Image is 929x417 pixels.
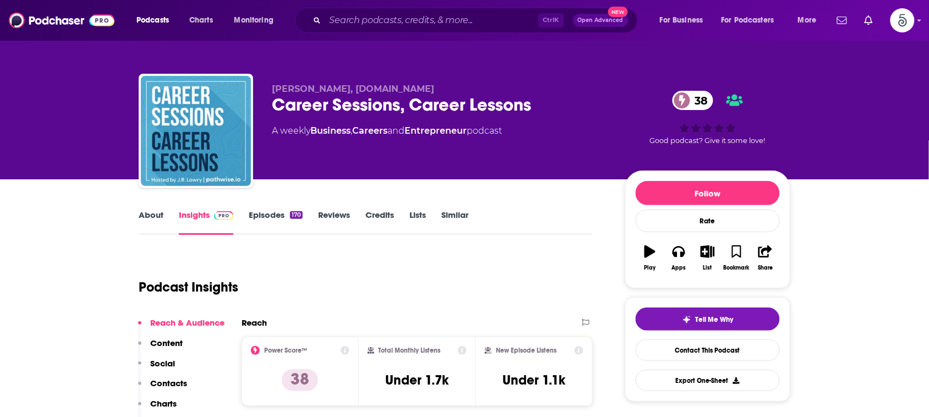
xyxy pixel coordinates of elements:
a: Reviews [318,210,350,235]
button: Apps [664,238,693,278]
span: Tell Me Why [696,315,734,324]
button: Bookmark [722,238,751,278]
button: open menu [227,12,288,29]
span: 38 [684,91,713,110]
span: Good podcast? Give it some love! [650,136,766,145]
a: Show notifications dropdown [833,11,851,30]
span: and [387,125,405,136]
p: 38 [282,369,318,391]
a: InsightsPodchaser Pro [179,210,233,235]
h2: Power Score™ [264,347,307,354]
button: open menu [790,12,830,29]
a: Contact This Podcast [636,339,780,361]
div: Play [644,265,656,271]
p: Content [150,338,183,348]
p: Charts [150,398,177,409]
a: Entrepreneur [405,125,467,136]
span: Podcasts [136,13,169,28]
span: For Business [660,13,703,28]
a: Similar [441,210,468,235]
span: New [608,7,628,17]
p: Social [150,358,175,369]
a: About [139,210,163,235]
a: Episodes170 [249,210,303,235]
button: Social [138,358,175,378]
p: Reach & Audience [150,317,225,328]
input: Search podcasts, credits, & more... [325,12,538,29]
span: Open Advanced [578,18,624,23]
a: 38 [673,91,713,110]
div: A weekly podcast [272,124,502,138]
a: Careers [352,125,387,136]
div: Share [758,265,773,271]
button: open menu [652,12,717,29]
span: , [351,125,352,136]
p: Contacts [150,378,187,388]
div: Apps [672,265,686,271]
button: Export One-Sheet [636,370,780,391]
span: Charts [189,13,213,28]
img: Podchaser Pro [214,211,233,220]
button: Share [751,238,780,278]
img: User Profile [890,8,915,32]
div: 38Good podcast? Give it some love! [625,84,790,152]
a: Business [310,125,351,136]
button: Contacts [138,378,187,398]
button: Play [636,238,664,278]
span: [PERSON_NAME], [DOMAIN_NAME] [272,84,434,94]
div: List [703,265,712,271]
span: Ctrl K [538,13,564,28]
img: Career Sessions, Career Lessons [141,76,251,186]
button: Follow [636,181,780,205]
h3: Under 1.1k [503,372,566,388]
span: More [798,13,817,28]
button: open menu [129,12,183,29]
h2: Total Monthly Listens [379,347,441,354]
div: 170 [290,211,303,219]
a: Credits [365,210,394,235]
span: For Podcasters [722,13,774,28]
div: Bookmark [724,265,750,271]
button: List [693,238,722,278]
button: tell me why sparkleTell Me Why [636,308,780,331]
h2: Reach [242,317,267,328]
h3: Under 1.7k [385,372,449,388]
span: Monitoring [234,13,274,28]
button: Content [138,338,183,358]
div: Rate [636,210,780,232]
a: Lists [409,210,426,235]
button: Open AdvancedNew [573,14,629,27]
img: tell me why sparkle [682,315,691,324]
span: Logged in as Spiral5-G2 [890,8,915,32]
a: Charts [182,12,220,29]
h2: New Episode Listens [496,347,556,354]
h1: Podcast Insights [139,279,238,295]
a: Show notifications dropdown [860,11,877,30]
div: Search podcasts, credits, & more... [305,8,648,33]
button: open menu [714,12,790,29]
button: Show profile menu [890,8,915,32]
button: Reach & Audience [138,317,225,338]
img: Podchaser - Follow, Share and Rate Podcasts [9,10,114,31]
